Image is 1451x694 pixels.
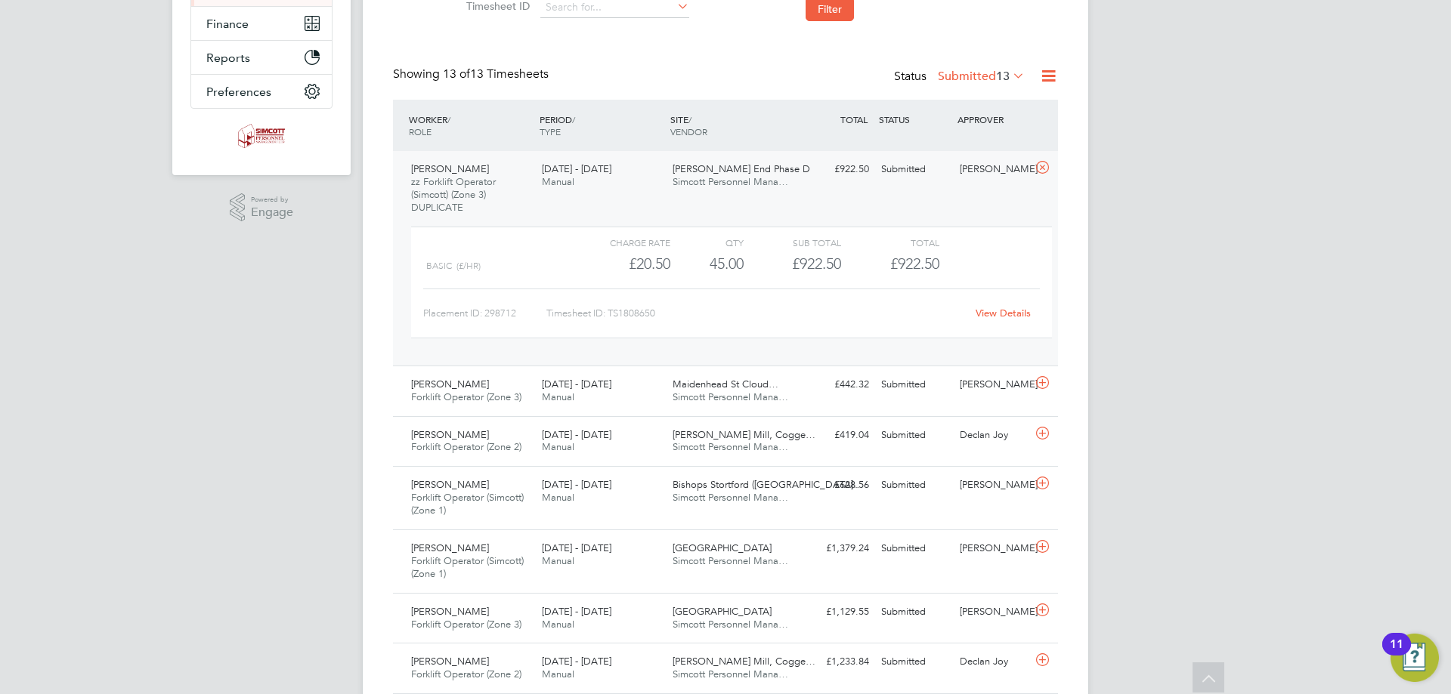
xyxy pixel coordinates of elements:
span: Simcott Personnel Mana… [673,618,788,631]
span: 13 [996,69,1010,84]
span: / [447,113,450,125]
span: £922.50 [890,254,939,273]
div: WORKER [405,106,536,145]
div: £442.32 [797,372,875,397]
span: [PERSON_NAME] [411,541,489,554]
div: £628.56 [797,473,875,498]
span: [DATE] - [DATE] [542,428,611,441]
div: Showing [393,66,552,82]
span: Basic (£/HR) [426,261,481,271]
span: Forklift Operator (Zone 2) [411,440,521,453]
span: Manual [542,175,574,188]
span: Manual [542,440,574,453]
span: Simcott Personnel Mana… [673,554,788,567]
span: [PERSON_NAME] [411,605,489,618]
div: PERIOD [536,106,667,145]
div: £1,233.84 [797,649,875,674]
span: [DATE] - [DATE] [542,478,611,491]
button: Preferences [191,75,332,108]
div: Declan Joy [954,423,1032,448]
span: [PERSON_NAME] [411,378,489,390]
div: Submitted [875,372,954,397]
div: SITE [667,106,797,145]
div: Timesheet ID: TS1808650 [546,301,966,325]
span: Forklift Operator (Simcott) (Zone 1) [411,491,524,517]
span: Simcott Personnel Mana… [673,668,788,680]
div: STATUS [875,106,954,133]
div: Charge rate [573,233,670,251]
span: [PERSON_NAME] Mill, Cogge… [673,655,815,668]
a: Go to home page [190,124,333,148]
div: £922.50 [797,157,875,182]
label: Submitted [938,69,1025,84]
div: £922.50 [744,251,841,276]
span: Manual [542,390,574,403]
span: Simcott Personnel Mana… [673,491,788,504]
div: Submitted [875,157,954,182]
span: Finance [206,17,249,31]
div: Submitted [875,473,954,498]
span: Forklift Operator (Zone 3) [411,390,521,403]
span: [DATE] - [DATE] [542,541,611,554]
span: [GEOGRAPHIC_DATA] [673,605,772,618]
div: Total [841,233,939,251]
span: Simcott Personnel Mana… [673,390,788,403]
span: [PERSON_NAME] End Phase D [673,162,810,175]
a: Powered byEngage [230,193,294,222]
span: Manual [542,618,574,631]
a: View Details [976,307,1031,319]
div: [PERSON_NAME] [954,600,1032,625]
span: / [572,113,575,125]
div: [PERSON_NAME] [954,372,1032,397]
div: Declan Joy [954,649,1032,674]
div: 45.00 [670,251,744,276]
span: Maidenhead St Cloud… [673,378,778,390]
span: Manual [542,491,574,504]
div: £419.04 [797,423,875,448]
span: zz Forklift Operator (Simcott) (Zone 3) DUPLICATE [411,175,496,214]
span: Simcott Personnel Mana… [673,175,788,188]
span: / [688,113,691,125]
span: Forklift Operator (Zone 3) [411,618,521,631]
span: Forklift Operator (Zone 2) [411,668,521,680]
span: Manual [542,554,574,567]
span: [DATE] - [DATE] [542,378,611,390]
div: Sub Total [744,233,841,251]
span: ROLE [409,125,432,137]
div: Status [894,66,1028,88]
div: £1,379.24 [797,536,875,561]
div: Submitted [875,600,954,625]
div: APPROVER [954,106,1032,133]
div: [PERSON_NAME] [954,536,1032,561]
span: TOTAL [840,113,868,125]
div: £1,129.55 [797,600,875,625]
div: [PERSON_NAME] [954,157,1032,182]
div: 11 [1390,644,1403,664]
button: Reports [191,41,332,74]
div: Submitted [875,423,954,448]
span: Reports [206,51,250,65]
div: Submitted [875,536,954,561]
span: [PERSON_NAME] Mill, Cogge… [673,428,815,441]
div: QTY [670,233,744,251]
span: VENDOR [670,125,707,137]
span: [PERSON_NAME] [411,655,489,668]
span: TYPE [540,125,561,137]
img: simcott-logo-retina.png [238,124,286,148]
span: 13 Timesheets [443,66,549,82]
span: Engage [251,206,293,219]
button: Open Resource Center, 11 new notifications [1391,634,1439,682]
span: [GEOGRAPHIC_DATA] [673,541,772,554]
span: [PERSON_NAME] [411,428,489,441]
span: [DATE] - [DATE] [542,605,611,618]
div: [PERSON_NAME] [954,473,1032,498]
span: Preferences [206,85,271,99]
span: [PERSON_NAME] [411,162,489,175]
span: Bishops Stortford ([GEOGRAPHIC_DATA]… [673,478,863,491]
span: Forklift Operator (Simcott) (Zone 1) [411,554,524,580]
span: Powered by [251,193,293,206]
span: Manual [542,668,574,680]
div: Submitted [875,649,954,674]
div: £20.50 [573,251,670,276]
span: Simcott Personnel Mana… [673,440,788,453]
